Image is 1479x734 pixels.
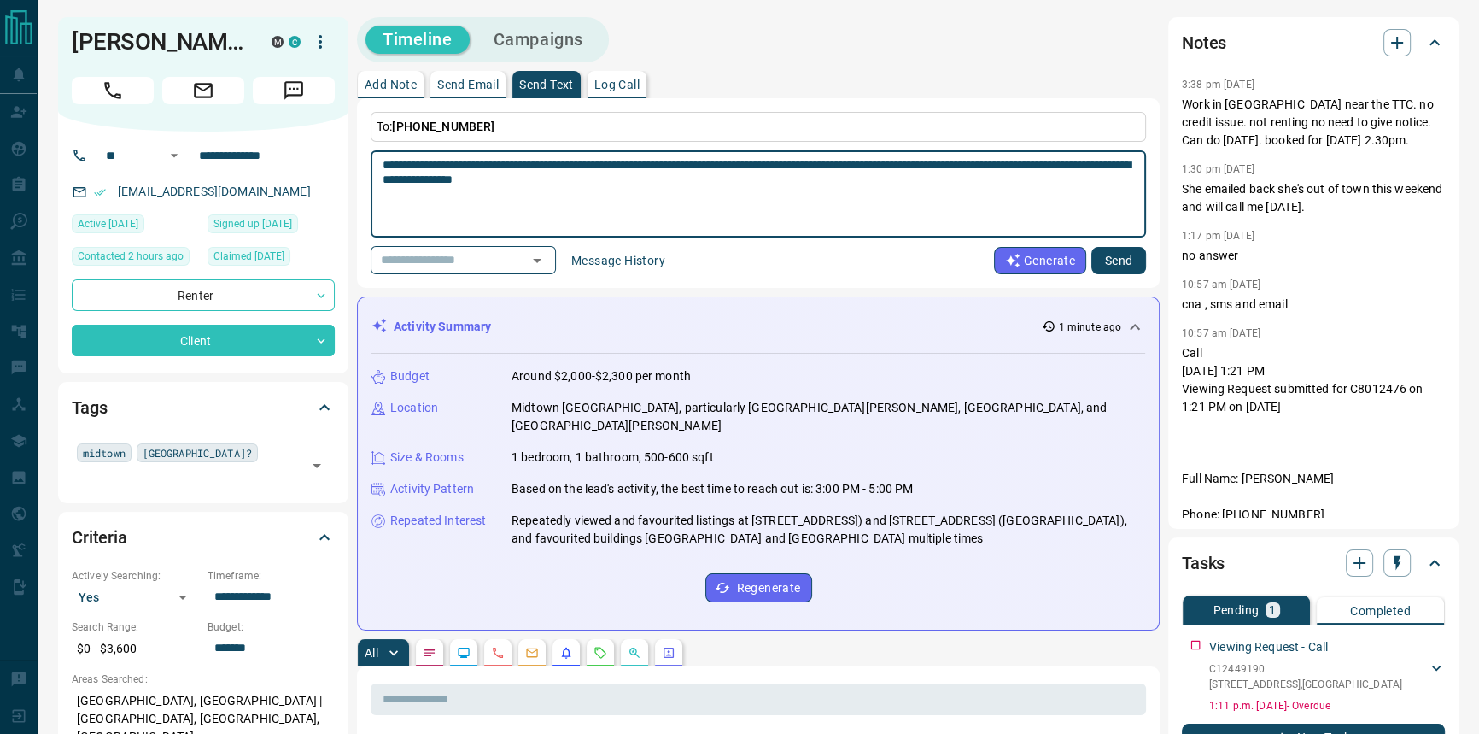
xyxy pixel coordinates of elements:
[392,120,494,133] span: [PHONE_NUMBER]
[72,517,335,558] div: Criteria
[1182,327,1260,339] p: 10:57 am [DATE]
[371,112,1146,142] p: To:
[1209,638,1328,656] p: Viewing Request - Call
[72,279,335,311] div: Renter
[1182,180,1445,216] p: She emailed back she's out of town this weekend and will call me [DATE].
[519,79,574,91] p: Send Text
[78,248,184,265] span: Contacted 2 hours ago
[512,512,1145,548] p: Repeatedly viewed and favourited listings at [STREET_ADDRESS]) and [STREET_ADDRESS] ([GEOGRAPHIC_...
[594,79,640,91] p: Log Call
[1182,163,1254,175] p: 1:30 pm [DATE]
[1182,549,1225,577] h2: Tasks
[365,26,470,54] button: Timeline
[253,77,335,104] span: Message
[559,646,573,660] svg: Listing Alerts
[72,568,199,584] p: Actively Searching:
[662,646,675,660] svg: Agent Actions
[208,619,335,635] p: Budget:
[72,394,107,421] h2: Tags
[1182,22,1445,63] div: Notes
[213,215,292,232] span: Signed up [DATE]
[1209,698,1445,713] p: 1:11 p.m. [DATE] - Overdue
[72,584,199,611] div: Yes
[390,399,438,417] p: Location
[164,145,184,166] button: Open
[1182,96,1445,150] p: Work in [GEOGRAPHIC_DATA] near the TTC. no credit issue. not renting no need to give notice. Can ...
[1091,247,1146,274] button: Send
[72,524,127,551] h2: Criteria
[437,79,499,91] p: Send Email
[1209,661,1402,677] p: C12449190
[78,215,138,232] span: Active [DATE]
[371,311,1145,343] div: Activity Summary1 minute ago
[491,646,505,660] svg: Calls
[305,454,329,478] button: Open
[1182,296,1445,314] p: cna , sms and email
[118,185,311,198] a: [EMAIL_ADDRESS][DOMAIN_NAME]
[213,248,284,265] span: Claimed [DATE]
[525,646,539,660] svg: Emails
[143,444,252,461] span: [GEOGRAPHIC_DATA]?
[72,28,246,56] h1: [PERSON_NAME]
[1269,604,1276,616] p: 1
[628,646,641,660] svg: Opportunities
[561,247,675,274] button: Message History
[512,449,714,467] p: 1 bedroom, 1 bathroom, 500-600 sqft
[512,399,1145,435] p: Midtown [GEOGRAPHIC_DATA], particularly [GEOGRAPHIC_DATA][PERSON_NAME], [GEOGRAPHIC_DATA], and [G...
[525,249,549,273] button: Open
[72,247,199,271] div: Tue Oct 14 2025
[72,214,199,238] div: Sat Oct 11 2025
[1213,604,1259,616] p: Pending
[1209,658,1445,696] div: C12449190[STREET_ADDRESS],[GEOGRAPHIC_DATA]
[390,512,486,530] p: Repeated Interest
[390,480,474,498] p: Activity Pattern
[72,635,199,663] p: $0 - $3,600
[365,647,378,659] p: All
[593,646,607,660] svg: Requests
[208,568,335,584] p: Timeframe:
[1182,344,1445,560] p: Call [DATE] 1:21 PM Viewing Request submitted for C8012476 on 1:21 PM on [DATE] Full Name: [PERSO...
[1182,79,1254,91] p: 3:38 pm [DATE]
[512,367,691,385] p: Around $2,000-$2,300 per month
[390,449,464,467] p: Size & Rooms
[72,672,335,687] p: Areas Searched:
[1182,29,1226,56] h2: Notes
[390,367,430,385] p: Budget
[289,36,301,48] div: condos.ca
[1059,320,1121,335] p: 1 minute ago
[457,646,471,660] svg: Lead Browsing Activity
[272,36,284,48] div: mrloft.ca
[72,387,335,428] div: Tags
[512,480,913,498] p: Based on the lead's activity, the best time to reach out is: 3:00 PM - 5:00 PM
[423,646,436,660] svg: Notes
[72,77,154,104] span: Call
[162,77,244,104] span: Email
[994,247,1086,274] button: Generate
[1182,247,1445,265] p: no answer
[72,619,199,635] p: Search Range:
[1209,677,1402,692] p: [STREET_ADDRESS] , [GEOGRAPHIC_DATA]
[94,186,106,198] svg: Email Verified
[208,247,335,271] div: Thu Mar 20 2025
[1182,279,1260,291] p: 10:57 am [DATE]
[1350,605,1411,617] p: Completed
[1182,230,1254,242] p: 1:17 pm [DATE]
[1182,543,1445,584] div: Tasks
[365,79,417,91] p: Add Note
[72,325,335,356] div: Client
[208,214,335,238] div: Mon Jul 06 2020
[705,573,812,602] button: Regenerate
[394,318,491,336] p: Activity Summary
[83,444,126,461] span: midtown
[476,26,600,54] button: Campaigns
